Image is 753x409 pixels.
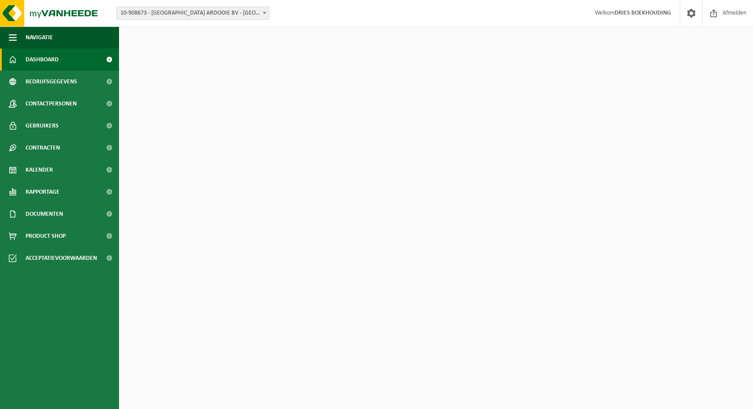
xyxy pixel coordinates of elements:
span: Product Shop [26,225,66,247]
span: Documenten [26,203,63,225]
span: Navigatie [26,26,53,49]
span: Kalender [26,159,53,181]
span: Contactpersonen [26,93,77,115]
strong: DRIES BOEKHOUDING [615,10,671,16]
span: 10-908673 - SCHUTTERSHOF ARDOOIE BV - ARDOOIE [116,7,269,20]
span: Contracten [26,137,60,159]
span: 10-908673 - SCHUTTERSHOF ARDOOIE BV - ARDOOIE [117,7,269,19]
span: Rapportage [26,181,60,203]
span: Dashboard [26,49,59,71]
span: Bedrijfsgegevens [26,71,77,93]
span: Gebruikers [26,115,59,137]
span: Acceptatievoorwaarden [26,247,97,269]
